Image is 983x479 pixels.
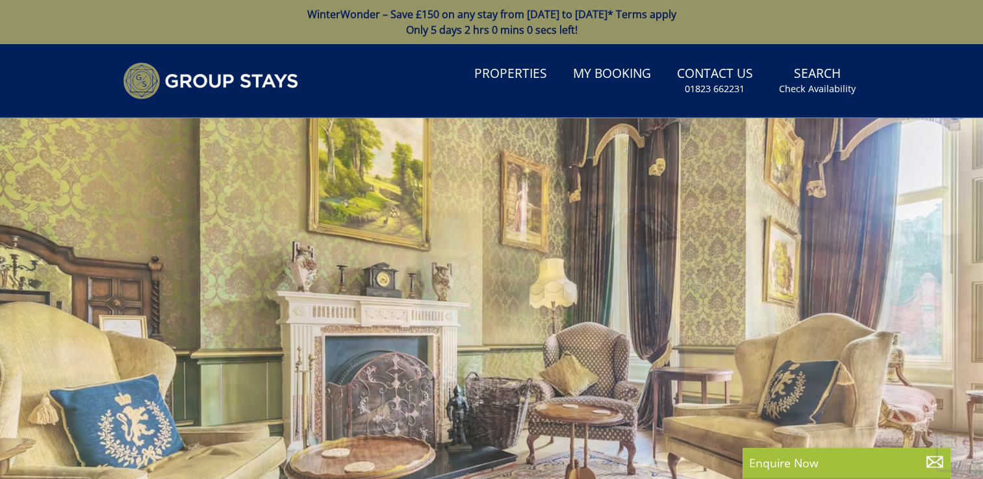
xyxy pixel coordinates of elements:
span: Only 5 days 2 hrs 0 mins 0 secs left! [406,23,578,37]
p: Enquire Now [749,454,944,471]
a: Contact Us01823 662231 [672,60,758,102]
a: SearchCheck Availability [774,60,861,102]
small: Check Availability [779,82,856,95]
a: My Booking [568,60,656,89]
small: 01823 662231 [685,82,745,95]
a: Properties [469,60,552,89]
img: Group Stays [123,62,298,99]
